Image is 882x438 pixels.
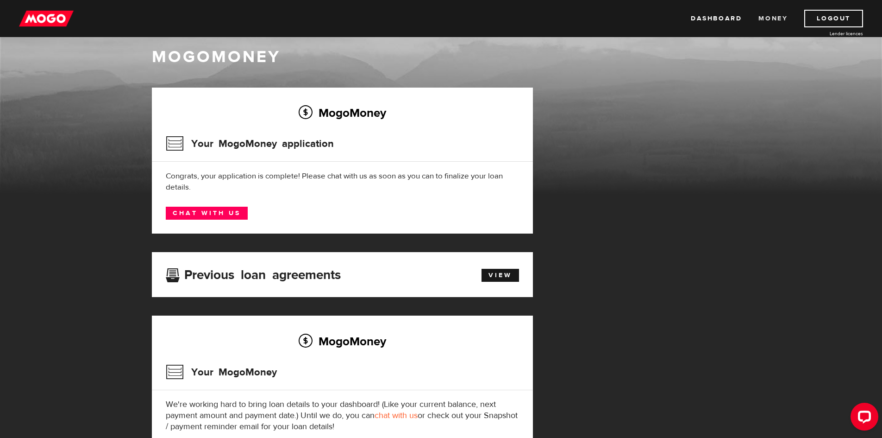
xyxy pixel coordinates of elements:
[843,399,882,438] iframe: LiveChat chat widget
[804,10,863,27] a: Logout
[166,399,519,432] p: We're working hard to bring loan details to your dashboard! (Like your current balance, next paym...
[166,267,341,279] h3: Previous loan agreements
[166,331,519,351] h2: MogoMoney
[691,10,742,27] a: Dashboard
[758,10,788,27] a: Money
[166,132,334,156] h3: Your MogoMoney application
[19,10,74,27] img: mogo_logo-11ee424be714fa7cbb0f0f49df9e16ec.png
[166,360,277,384] h3: Your MogoMoney
[166,103,519,122] h2: MogoMoney
[375,410,418,421] a: chat with us
[152,47,731,67] h1: MogoMoney
[794,30,863,37] a: Lender licences
[482,269,519,282] a: View
[166,207,248,220] a: Chat with us
[166,171,519,193] div: Congrats, your application is complete! Please chat with us as soon as you can to finalize your l...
